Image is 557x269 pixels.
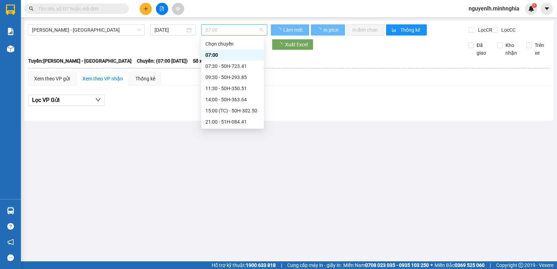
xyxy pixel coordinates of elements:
[246,262,276,268] strong: 1900 633 818
[83,75,123,82] div: Xem theo VP nhận
[392,27,398,33] span: bar-chart
[137,57,188,65] span: Chuyến: (07:00 [DATE])
[343,261,429,269] span: Miền Nam
[323,26,339,34] span: In phơi
[518,263,523,268] span: copyright
[532,41,550,57] span: Trên xe
[532,3,537,8] sup: 1
[7,254,14,261] span: message
[400,26,421,34] span: Thống kê
[95,97,101,103] span: down
[7,28,14,35] img: solution-icon
[7,239,14,245] span: notification
[205,73,260,81] div: 09:30 - 50H-293.85
[205,85,260,92] div: 11:30 - 50H-350.51
[175,6,180,11] span: aim
[283,26,304,34] span: Làm mới
[7,223,14,230] span: question-circle
[276,27,282,32] span: loading
[205,62,260,70] div: 07:30 - 50H-723.41
[365,262,429,268] strong: 0708 023 035 - 0935 103 250
[28,58,132,64] b: Tuyến: [PERSON_NAME] - [GEOGRAPHIC_DATA]
[28,95,105,106] button: Lọc VP Gửi
[455,262,485,268] strong: 0369 525 060
[205,107,260,114] div: 15:00 (TC) - 50H-302.50
[212,261,276,269] span: Hỗ trợ kỹ thuật:
[32,96,60,104] span: Lọc VP Gửi
[156,3,168,15] button: file-add
[205,25,263,35] span: 07:00
[205,51,260,59] div: 07:00
[281,261,282,269] span: |
[155,26,186,34] input: 12/10/2025
[271,24,309,35] button: Làm mới
[499,26,517,34] span: Lọc CC
[143,6,148,11] span: plus
[287,261,342,269] span: Cung cấp máy in - giấy in:
[316,27,322,32] span: loading
[541,3,553,15] button: caret-down
[474,41,492,57] span: Đã giao
[431,264,433,267] span: ⚪️
[34,75,70,82] div: Xem theo VP gửi
[533,3,535,8] span: 1
[172,3,184,15] button: aim
[503,41,521,57] span: Kho nhận
[7,207,14,214] img: warehouse-icon
[434,261,485,269] span: Miền Bắc
[528,6,534,12] img: icon-new-feature
[544,6,550,12] span: caret-down
[205,40,260,48] div: Chọn chuyến
[193,57,206,65] span: Số xe:
[32,25,141,35] span: Phan Rí - Sài Gòn
[205,96,260,103] div: 14:00 - 50H-363.64
[140,3,152,15] button: plus
[29,6,34,11] span: search
[490,261,491,269] span: |
[201,38,264,49] div: Chọn chuyến
[159,6,164,11] span: file-add
[347,24,385,35] button: In đơn chọn
[475,26,493,34] span: Lọc CR
[311,24,345,35] button: In phơi
[38,5,120,13] input: Tìm tên, số ĐT hoặc mã đơn
[135,75,155,82] div: Thống kê
[7,45,14,53] img: warehouse-icon
[386,24,427,35] button: bar-chartThống kê
[272,39,313,50] button: Xuất Excel
[463,4,525,13] span: nguyenlh.minhnghia
[6,5,15,15] img: logo-vxr
[205,118,260,126] div: 21:00 - 51H-084.41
